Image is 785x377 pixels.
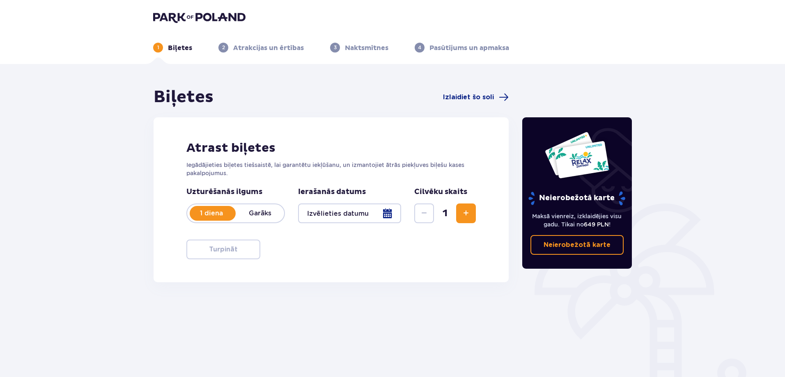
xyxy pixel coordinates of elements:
[414,203,434,223] button: Samazināt
[584,221,609,228] font: 649 PLN
[168,44,192,52] font: Biļetes
[153,11,246,23] img: Polijas parka logotips
[218,43,304,53] div: 2Atrakcijas un ērtības
[200,209,223,217] font: 1 diena
[414,187,467,196] font: Cilvēku skaits
[222,44,225,50] font: 2
[186,240,260,259] button: Turpināt
[456,203,476,223] button: Palielināt
[429,44,509,52] font: Pasūtījums un apmaksa
[443,94,494,101] font: Izlaidiet šo soli
[539,193,615,203] font: Neierobežotā karte
[186,187,262,196] font: Uzturēšanās ilgums
[345,44,388,52] font: Naktsmītnes
[334,44,337,50] font: 3
[532,213,622,228] font: Maksā vienreiz, izklaidējies visu gadu. Tikai no
[443,207,448,219] font: 1
[298,187,366,196] font: Ierašanās datums
[249,209,271,217] font: Garāks
[186,162,464,176] font: Iegādājieties biļetes tiešsaistē, lai garantētu iekļūšanu, un izmantojiet ātrās piekļuves biļešu ...
[530,235,624,255] a: Neierobežotā karte
[233,44,304,52] font: Atrakcijas un ērtības
[186,140,275,155] font: Atrast biļetes
[157,44,159,50] font: 1
[153,43,192,53] div: 1Biļetes
[544,242,611,248] font: Neierobežotā karte
[415,43,509,53] div: 4Pasūtījums un apmaksa
[544,131,610,179] img: Divas ieejas kartes uz Suntago ar vārdu "UNLIMITED RELAX" (NEIEROBEŽOTA ATPŪTA) uz balta fona, tr...
[209,246,238,253] font: Turpināt
[609,221,611,228] font: !
[154,87,213,107] font: Biļetes
[443,92,509,102] a: Izlaidiet šo soli
[418,44,421,50] font: 4
[330,43,388,53] div: 3Naktsmītnes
